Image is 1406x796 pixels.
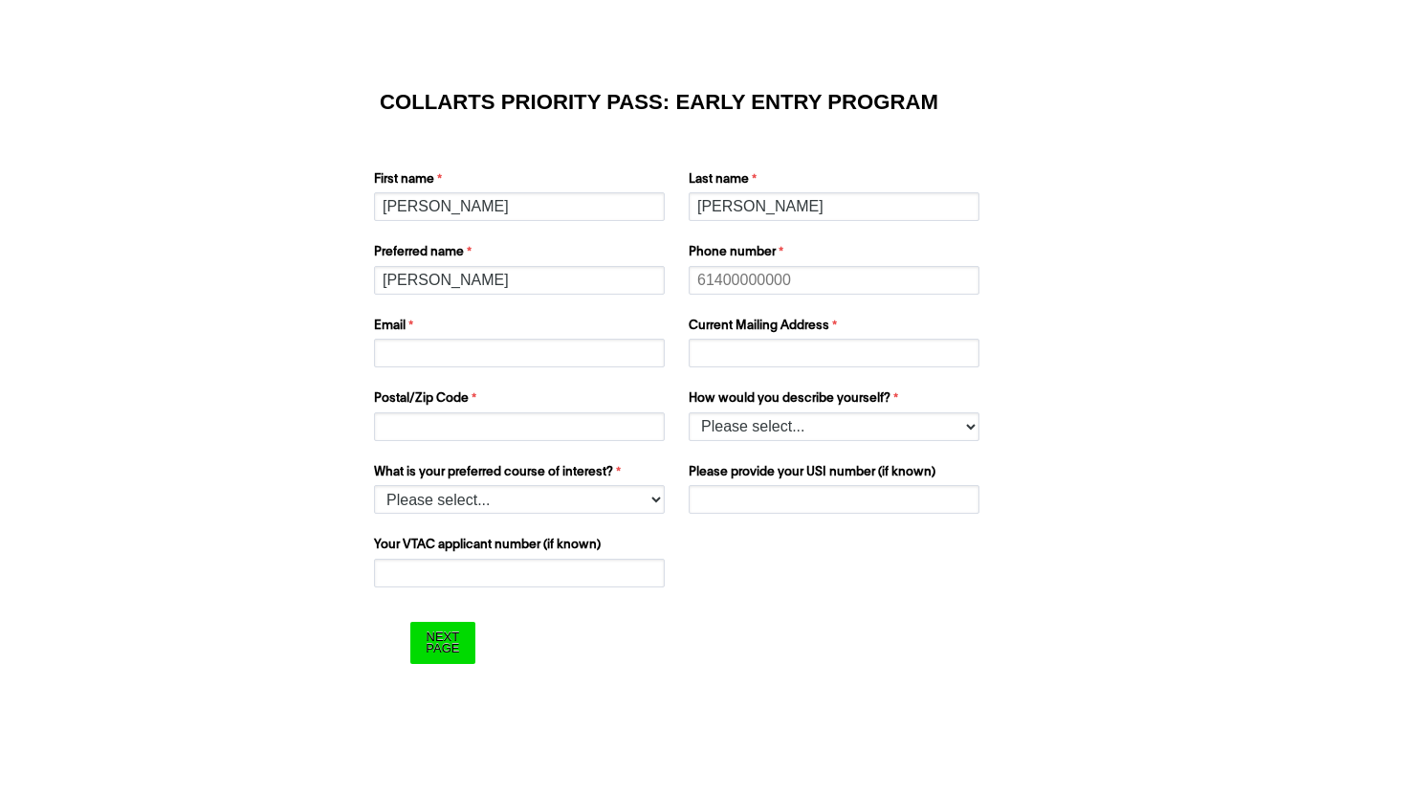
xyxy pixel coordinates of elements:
[689,266,979,295] input: Phone number
[374,339,665,367] input: Email
[689,243,984,266] label: Phone number
[410,622,474,663] input: Next Page
[374,317,670,340] label: Email
[374,559,665,587] input: Your VTAC applicant number (if known)
[689,170,984,193] label: Last name
[374,463,670,486] label: What is your preferred course of interest?
[689,412,979,441] select: How would you describe yourself?
[374,243,670,266] label: Preferred name
[374,389,670,412] label: Postal/Zip Code
[374,536,670,559] label: Your VTAC applicant number (if known)
[689,485,979,514] input: Please provide your USI number (if known)
[689,339,979,367] input: Current Mailing Address
[374,266,665,295] input: Preferred name
[689,463,984,486] label: Please provide your USI number (if known)
[374,485,665,514] select: What is your preferred course of interest?
[380,93,1026,112] h1: COLLARTS PRIORITY PASS: EARLY ENTRY PROGRAM
[689,192,979,221] input: Last name
[374,192,665,221] input: First name
[374,412,665,441] input: Postal/Zip Code
[374,170,670,193] label: First name
[689,389,984,412] label: How would you describe yourself?
[689,317,984,340] label: Current Mailing Address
